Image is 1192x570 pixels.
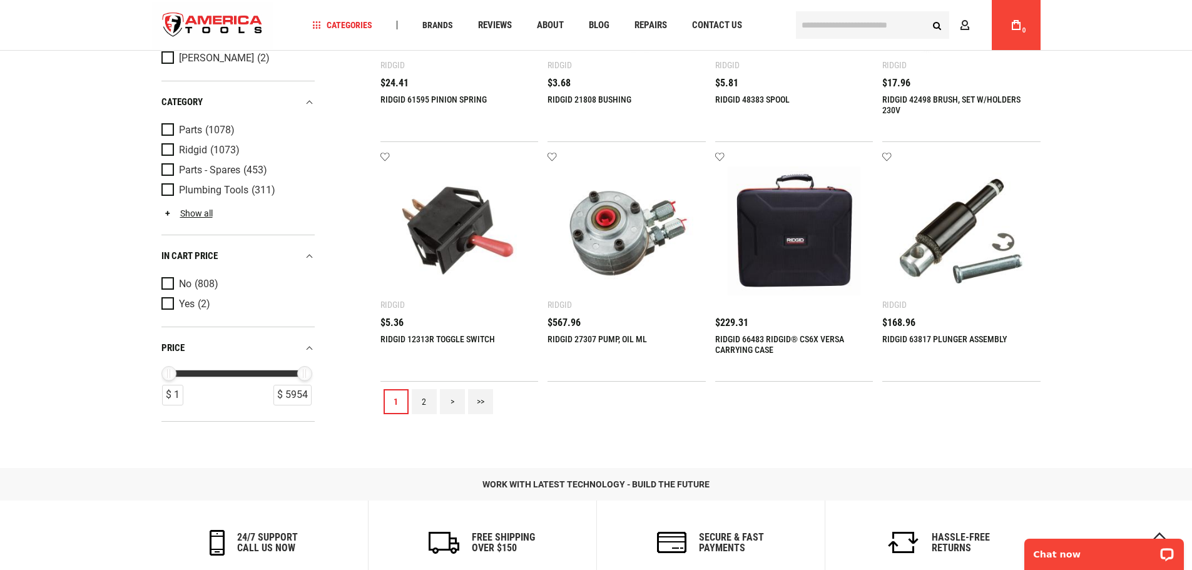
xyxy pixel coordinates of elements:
img: RIDGID 66483 RIDGID® CS6X VERSA CARRYING CASE [728,164,861,297]
a: store logo [152,2,273,49]
img: America Tools [152,2,273,49]
a: Repairs [629,17,673,34]
a: RIDGID 27307 PUMP, OIL ML [548,334,647,344]
div: Ridgid [882,60,907,70]
a: RIDGID 63817 PLUNGER ASSEMBLY [882,334,1007,344]
a: RIDGID 48383 SPOOL [715,94,790,104]
a: Ridgid (1073) [161,143,312,157]
span: 0 [1022,27,1026,34]
span: $168.96 [882,318,915,328]
a: Contact Us [686,17,748,34]
div: $ 1 [162,385,183,405]
div: Ridgid [715,60,740,70]
span: (311) [252,185,275,195]
span: No [179,278,191,290]
a: Yes (2) [161,297,312,311]
span: Parts [179,125,202,136]
span: Plumbing Tools [179,185,248,196]
a: Parts (1078) [161,123,312,137]
span: About [537,21,564,30]
button: Search [925,13,949,37]
a: RIDGID 61595 PINION SPRING [380,94,487,104]
span: $17.96 [882,78,910,88]
a: About [531,17,569,34]
div: price [161,340,315,357]
span: $229.31 [715,318,748,328]
div: Ridgid [548,300,572,310]
a: RIDGID 66483 RIDGID® CS6X VERSA CARRYING CASE [715,334,844,355]
a: 1 [384,389,409,414]
span: $5.81 [715,78,738,88]
a: > [440,389,465,414]
span: (2) [198,298,210,309]
h6: 24/7 support call us now [237,532,298,554]
h6: Hassle-Free Returns [932,532,990,554]
a: Show all [161,208,213,218]
span: (1078) [205,125,235,135]
a: Parts - Spares (453) [161,163,312,177]
a: RIDGID 12313R TOGGLE SWITCH [380,334,495,344]
span: Yes [179,298,195,310]
a: No (808) [161,277,312,291]
span: Parts - Spares [179,165,240,176]
span: $567.96 [548,318,581,328]
a: Brands [417,17,459,34]
a: Blog [583,17,615,34]
div: Ridgid [548,60,572,70]
div: category [161,94,315,111]
span: $24.41 [380,78,409,88]
a: Reviews [472,17,517,34]
a: [PERSON_NAME] (2) [161,51,312,65]
span: Ridgid [179,145,207,156]
div: In cart price [161,248,315,265]
span: (808) [195,278,218,289]
h6: secure & fast payments [699,532,764,554]
span: (2) [257,53,270,63]
img: RIDGID 12313R TOGGLE SWITCH [393,164,526,297]
a: RIDGID 42498 BRUSH, SET W/HOLDERS 230V [882,94,1021,115]
h6: Free Shipping Over $150 [472,532,535,554]
a: Categories [307,17,378,34]
img: RIDGID 27307 PUMP, OIL ML [560,164,693,297]
span: (1073) [210,145,240,155]
span: $5.36 [380,318,404,328]
span: $3.68 [548,78,571,88]
div: Ridgid [882,300,907,310]
iframe: LiveChat chat widget [1016,531,1192,570]
span: (453) [243,165,267,175]
div: $ 5954 [273,385,312,405]
span: [PERSON_NAME] [179,53,254,64]
div: Ridgid [380,60,405,70]
img: RIDGID 63817 PLUNGER ASSEMBLY [895,164,1028,297]
span: Reviews [478,21,512,30]
span: Blog [589,21,609,30]
div: Ridgid [380,300,405,310]
span: Repairs [634,21,667,30]
a: RIDGID 21808 BUSHING [548,94,631,104]
span: Contact Us [692,21,742,30]
a: Plumbing Tools (311) [161,183,312,197]
a: >> [468,389,493,414]
span: Brands [422,21,453,29]
span: Categories [312,21,372,29]
a: 2 [412,389,437,414]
